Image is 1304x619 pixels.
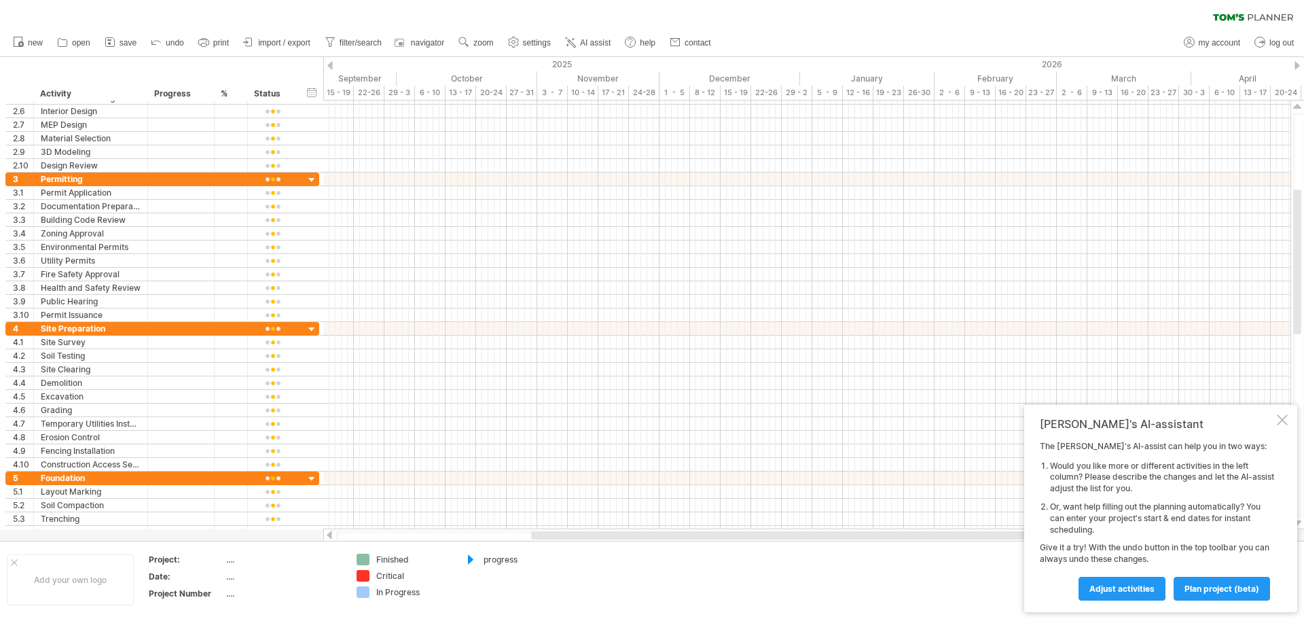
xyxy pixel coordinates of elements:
a: save [101,34,141,52]
a: import / export [240,34,314,52]
div: 6 - 10 [1210,86,1240,100]
span: zoom [473,38,493,48]
div: 5.1 [13,485,33,498]
div: 5.4 [13,526,33,539]
div: Permitting [41,173,141,185]
div: 4.9 [13,444,33,457]
div: Grading [41,404,141,417]
a: Adjust activities [1079,577,1165,601]
div: Add your own logo [7,554,134,605]
div: MEP Design [41,118,141,131]
div: 4.6 [13,404,33,417]
div: 2.6 [13,105,33,118]
div: December 2025 [659,71,800,86]
span: AI assist [580,38,611,48]
div: Critical [376,570,450,582]
div: 27 - 31 [507,86,537,100]
div: Rebar Installation [41,526,141,539]
div: 3.9 [13,295,33,308]
div: February 2026 [935,71,1057,86]
div: 3.6 [13,254,33,267]
div: 4.1 [13,336,33,349]
div: 3D Modeling [41,145,141,158]
div: 23 - 27 [1148,86,1179,100]
a: print [195,34,233,52]
span: my account [1199,38,1240,48]
a: settings [505,34,555,52]
div: Date: [149,571,223,582]
div: 17 - 21 [598,86,629,100]
a: filter/search [321,34,386,52]
div: 4 [13,322,33,335]
div: .... [226,571,340,582]
a: zoom [455,34,497,52]
div: 2.8 [13,132,33,145]
div: Excavation [41,390,141,403]
span: print [213,38,229,48]
a: undo [147,34,188,52]
div: 2.7 [13,118,33,131]
div: 9 - 13 [1087,86,1118,100]
span: import / export [258,38,310,48]
div: Building Code Review [41,213,141,226]
div: Trenching [41,512,141,525]
a: contact [666,34,715,52]
div: 3.3 [13,213,33,226]
div: Soil Testing [41,349,141,362]
div: 20-24 [476,86,507,100]
div: Demolition [41,376,141,389]
div: Site Clearing [41,363,141,376]
div: 3.1 [13,186,33,199]
div: 24-28 [629,86,659,100]
div: % [221,87,240,101]
div: 13 - 17 [446,86,476,100]
div: 3.10 [13,308,33,321]
div: Project: [149,554,223,565]
a: new [10,34,47,52]
div: 3.4 [13,227,33,240]
div: 16 - 20 [996,86,1026,100]
span: settings [523,38,551,48]
div: March 2026 [1057,71,1191,86]
span: Adjust activities [1089,584,1155,594]
div: 23 - 27 [1026,86,1057,100]
div: 4.10 [13,458,33,471]
div: Construction Access Setup [41,458,141,471]
a: plan project (beta) [1174,577,1270,601]
div: Project Number [149,588,223,599]
div: 20-24 [1271,86,1301,100]
div: Health and Safety Review [41,281,141,294]
div: January 2026 [800,71,935,86]
a: open [54,34,94,52]
div: Fire Safety Approval [41,268,141,281]
div: Status [254,87,290,101]
div: Activity [40,87,140,101]
div: 3.5 [13,241,33,253]
div: Interior Design [41,105,141,118]
span: open [72,38,90,48]
a: AI assist [562,34,615,52]
div: .... [226,554,340,565]
div: 4.5 [13,390,33,403]
div: Material Selection [41,132,141,145]
div: 3 [13,173,33,185]
li: Would you like more or different activities in the left column? Please describe the changes and l... [1050,461,1274,495]
div: 26-30 [904,86,935,100]
div: 30 - 3 [1179,86,1210,100]
div: 13 - 17 [1240,86,1271,100]
span: contact [685,38,711,48]
div: Finished [376,554,450,565]
span: help [640,38,655,48]
div: Site Survey [41,336,141,349]
div: 5.3 [13,512,33,525]
div: September 2025 [262,71,397,86]
div: 5.2 [13,499,33,512]
div: Zoning Approval [41,227,141,240]
div: 5 - 9 [812,86,843,100]
div: 2 - 6 [1057,86,1087,100]
a: log out [1251,34,1298,52]
div: 4.7 [13,417,33,430]
div: 3.2 [13,200,33,213]
div: 1 - 5 [659,86,690,100]
div: [PERSON_NAME]'s AI-assistant [1040,417,1274,431]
